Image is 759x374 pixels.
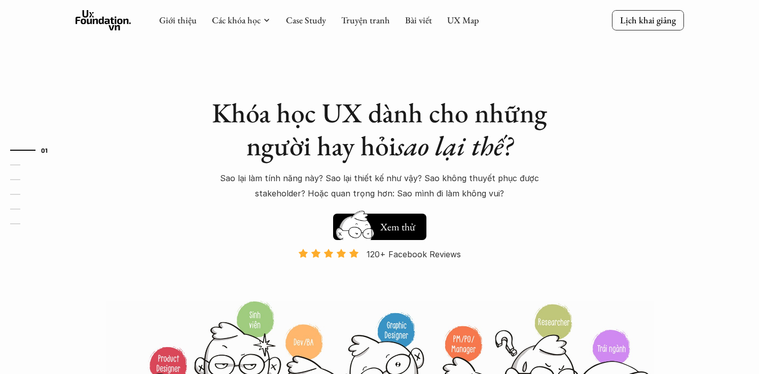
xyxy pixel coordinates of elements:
a: Xem thử [333,209,426,240]
strong: 01 [41,147,48,154]
p: Sao lại làm tính năng này? Sao lại thiết kế như vậy? Sao không thuyết phục được stakeholder? Hoặc... [202,171,557,201]
p: Lịch khai giảng [620,14,676,26]
strong: 04 [25,191,34,198]
a: 120+ Facebook Reviews [290,248,470,299]
strong: 03 [25,176,33,183]
a: Case Study [286,14,326,26]
a: Truyện tranh [341,14,390,26]
a: Các khóa học [212,14,261,26]
p: 120+ Facebook Reviews [367,247,461,262]
p: Và đang giảm dần do Facebook ra tính năng Locked Profile 😭 😭 😭 [300,267,460,298]
h5: Xem thử [379,220,416,234]
strong: 02 [25,161,33,168]
a: Giới thiệu [159,14,197,26]
em: sao lại thế? [396,128,513,163]
strong: 06 [25,220,33,227]
h5: Hay thôi [379,218,413,232]
strong: 05 [25,206,33,213]
a: Lịch khai giảng [612,10,684,30]
h1: Khóa học UX dành cho những người hay hỏi [202,96,557,162]
a: UX Map [447,14,479,26]
a: Bài viết [405,14,432,26]
a: 01 [10,144,58,156]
